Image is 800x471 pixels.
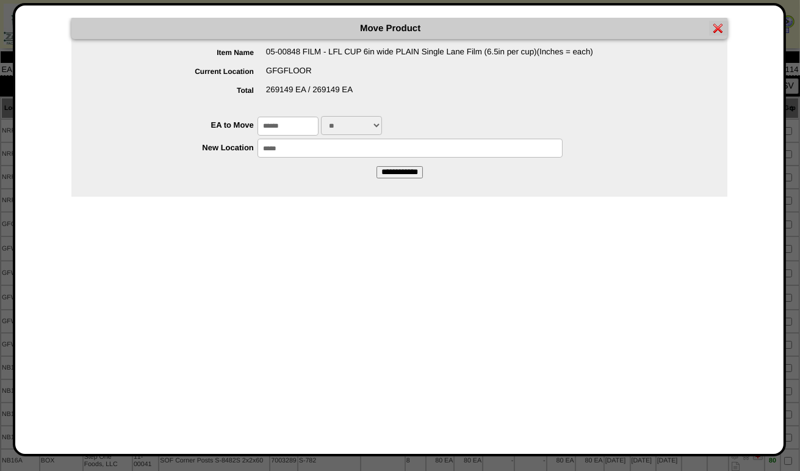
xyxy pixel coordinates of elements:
[96,86,266,95] label: Total
[96,67,266,76] label: Current Location
[96,120,258,130] label: EA to Move
[96,47,727,66] div: 05-00848 FILM - LFL CUP 6in wide PLAIN Single Lane Film (6.5in per cup)(Inches = each)
[96,85,727,104] div: 269149 EA / 269149 EA
[96,66,727,85] div: GFGFLOOR
[71,18,727,39] div: Move Product
[96,48,266,57] label: Item Name
[96,143,258,152] label: New Location
[713,23,723,33] img: error.gif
